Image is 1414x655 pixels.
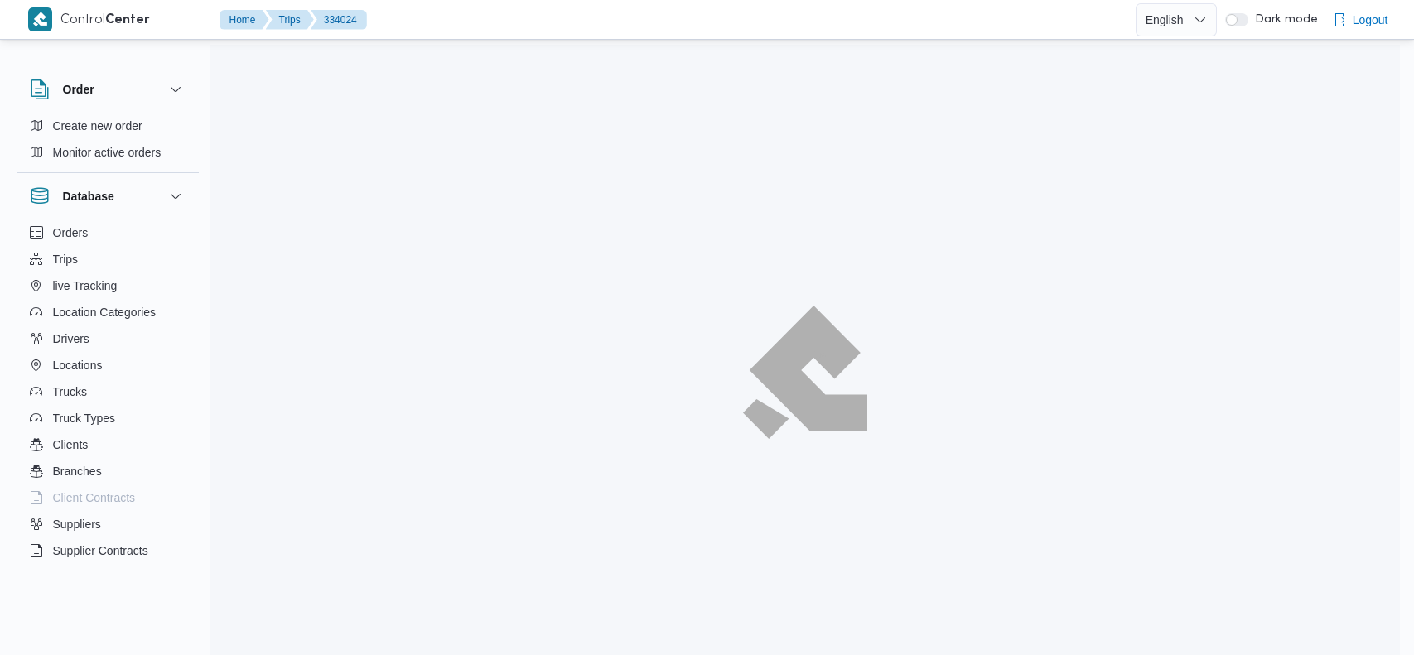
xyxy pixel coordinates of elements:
button: Database [30,186,186,206]
button: Trips [23,246,192,272]
h3: Database [63,186,114,206]
button: Client Contracts [23,484,192,511]
span: Client Contracts [53,488,136,508]
button: Trips [266,10,314,30]
span: Create new order [53,116,142,136]
button: Create new order [23,113,192,139]
button: Location Categories [23,299,192,325]
button: Home [220,10,269,30]
button: Locations [23,352,192,378]
span: Truck Types [53,408,115,428]
button: live Tracking [23,272,192,299]
span: Trips [53,249,79,269]
button: Suppliers [23,511,192,537]
button: Truck Types [23,405,192,431]
button: Branches [23,458,192,484]
span: Dark mode [1248,13,1318,26]
button: 334024 [311,10,367,30]
span: Locations [53,355,103,375]
span: Orders [53,223,89,243]
button: Supplier Contracts [23,537,192,564]
div: Order [17,113,199,172]
img: X8yXhbKr1z7QwAAAABJRU5ErkJggg== [28,7,52,31]
h3: Order [63,79,94,99]
button: Order [30,79,186,99]
span: Branches [53,461,102,481]
span: Drivers [53,329,89,349]
span: Suppliers [53,514,101,534]
button: Orders [23,219,192,246]
button: Clients [23,431,192,458]
span: Location Categories [53,302,157,322]
button: Trucks [23,378,192,405]
span: Trucks [53,382,87,402]
img: ILLA Logo [752,315,858,428]
button: Devices [23,564,192,590]
button: Monitor active orders [23,139,192,166]
span: Clients [53,435,89,455]
button: Drivers [23,325,192,352]
b: Center [105,14,150,26]
span: Monitor active orders [53,142,162,162]
span: Logout [1353,10,1388,30]
span: live Tracking [53,276,118,296]
span: Devices [53,567,94,587]
span: Supplier Contracts [53,541,148,561]
div: Database [17,219,199,578]
button: Logout [1326,3,1395,36]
